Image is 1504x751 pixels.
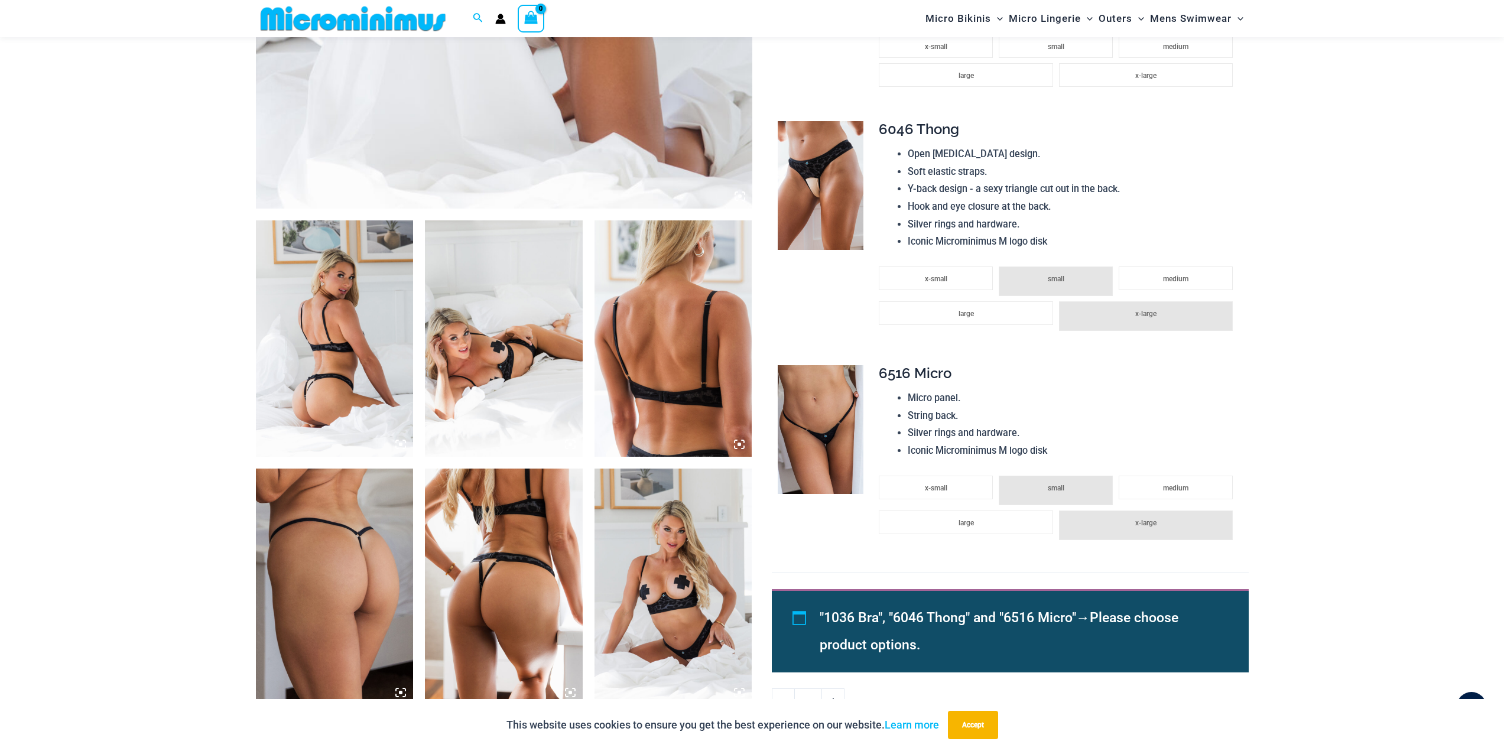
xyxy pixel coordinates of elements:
nav: Site Navigation [921,2,1249,35]
span: Menu Toggle [1132,4,1144,34]
img: Nights Fall Silver Leopard 1036 Bra [595,220,752,457]
li: Soft elastic straps. [908,163,1239,181]
img: Nights Fall Silver Leopard 1036 Bra 6046 Thong [425,469,583,705]
img: Nights Fall Silver Leopard 1036 Bra 6046 Thong [256,220,414,457]
span: x-small [925,484,947,492]
span: "1036 Bra", "6046 Thong" and "6516 Micro" [820,610,1076,626]
span: x-large [1135,519,1157,527]
li: x-large [1059,511,1233,540]
li: Hook and eye closure at the back. [908,198,1239,216]
span: x-small [925,275,947,283]
li: Iconic Microminimus M logo disk [908,233,1239,251]
span: large [959,71,974,80]
img: MM SHOP LOGO FLAT [256,5,450,32]
span: Micro Bikinis [925,4,991,34]
img: Nights Fall Silver Leopard 1036 Bra 6046 Thong [595,469,752,705]
span: Menu Toggle [1081,4,1093,34]
li: x-small [879,476,993,499]
li: Open [MEDICAL_DATA] design. [908,145,1239,163]
button: Accept [948,711,998,739]
a: Search icon link [473,11,483,26]
li: small [999,476,1113,505]
a: Account icon link [495,14,506,24]
span: Menu Toggle [1232,4,1243,34]
span: Menu Toggle [991,4,1003,34]
li: String back. [908,407,1239,425]
span: small [1048,43,1064,51]
li: → [820,604,1222,659]
img: Nights Fall Silver Leopard 6046 Thong [778,121,863,250]
p: This website uses cookies to ensure you get the best experience on our website. [506,716,939,734]
img: Nights Fall Silver Leopard 6516 Micro [256,469,414,705]
span: x-small [925,43,947,51]
span: small [1048,275,1064,283]
li: medium [1119,476,1233,499]
span: large [959,519,974,527]
span: Mens Swimwear [1150,4,1232,34]
img: Nights Fall Silver Leopard 1036 Bra 6046 Thong [425,220,583,457]
a: View Shopping Cart, empty [518,5,545,32]
input: Product quantity [794,688,822,713]
li: x-small [879,34,993,58]
span: medium [1163,275,1188,283]
li: x-large [1059,301,1233,331]
span: 6516 Micro [879,365,951,382]
li: x-large [1059,63,1233,87]
a: Micro BikinisMenu ToggleMenu Toggle [922,4,1006,34]
img: Nights Fall Silver Leopard 6516 Micro [778,365,863,494]
span: medium [1163,43,1188,51]
span: small [1048,484,1064,492]
li: x-small [879,266,993,290]
span: x-large [1135,310,1157,318]
span: Micro Lingerie [1009,4,1081,34]
li: Iconic Microminimus M logo disk [908,442,1239,460]
span: large [959,310,974,318]
li: large [879,301,1053,325]
a: + [822,688,844,713]
a: Learn more [885,719,939,731]
li: Y-back design - a sexy triangle cut out in the back. [908,180,1239,198]
li: medium [1119,266,1233,290]
li: small [999,266,1113,296]
li: Silver rings and hardware. [908,216,1239,233]
span: Outers [1099,4,1132,34]
span: x-large [1135,71,1157,80]
li: small [999,34,1113,58]
li: medium [1119,34,1233,58]
li: Micro panel. [908,389,1239,407]
li: large [879,511,1053,534]
a: - [772,688,794,713]
a: OutersMenu ToggleMenu Toggle [1096,4,1147,34]
li: large [879,63,1053,87]
a: Micro LingerieMenu ToggleMenu Toggle [1006,4,1096,34]
a: Mens SwimwearMenu ToggleMenu Toggle [1147,4,1246,34]
li: Silver rings and hardware. [908,424,1239,442]
span: medium [1163,484,1188,492]
span: 6046 Thong [879,121,959,138]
